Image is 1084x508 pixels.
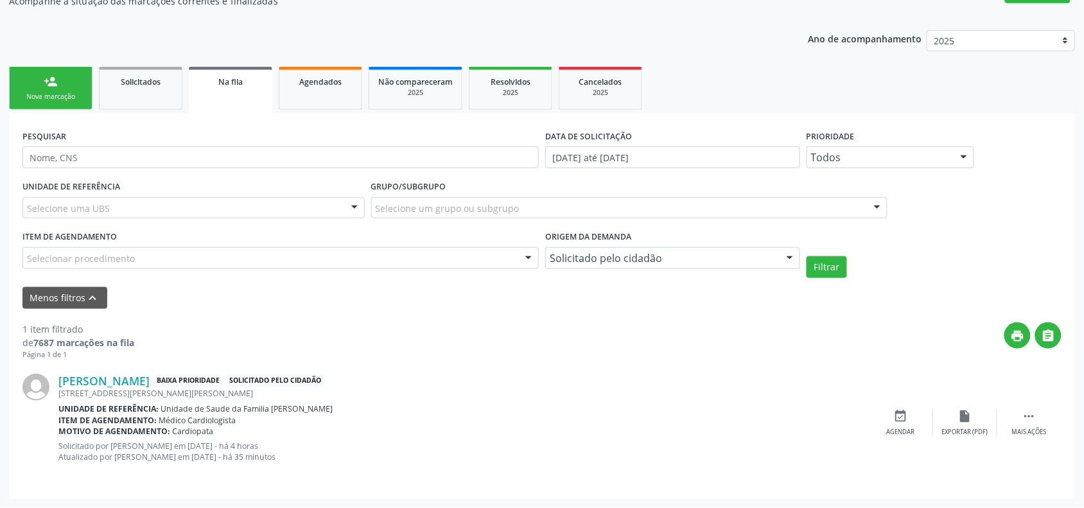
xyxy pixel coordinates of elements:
[478,88,543,98] div: 2025
[1022,409,1036,423] i: 
[1012,428,1047,437] div: Mais ações
[58,441,869,463] p: Solicitado por [PERSON_NAME] em [DATE] - há 4 horas Atualizado por [PERSON_NAME] em [DATE] - há 3...
[22,322,134,336] div: 1 item filtrado
[218,76,243,87] span: Na fila
[1035,322,1062,349] button: 
[807,256,847,278] button: Filtrar
[161,403,333,414] span: Unidade de Saude da Familia [PERSON_NAME]
[173,426,214,437] span: Cardiopata
[44,74,58,89] div: person_add
[22,227,117,247] label: Item de agendamento
[376,202,520,215] span: Selecione um grupo ou subgrupo
[545,127,632,146] label: DATA DE SOLICITAÇÃO
[1042,329,1056,343] i: 
[19,92,83,101] div: Nova marcação
[491,76,530,87] span: Resolvidos
[1004,322,1031,349] button: print
[299,76,342,87] span: Agendados
[22,336,134,349] div: de
[550,252,774,265] span: Solicitado pelo cidadão
[154,374,222,388] span: Baixa Prioridade
[86,291,100,305] i: keyboard_arrow_up
[958,409,972,423] i: insert_drive_file
[811,151,948,164] span: Todos
[159,415,236,426] span: Médico Cardiologista
[942,428,988,437] div: Exportar (PDF)
[58,374,150,388] a: [PERSON_NAME]
[22,127,66,146] label: PESQUISAR
[807,127,855,146] label: Prioridade
[22,287,107,310] button: Menos filtroskeyboard_arrow_up
[378,88,453,98] div: 2025
[545,146,800,168] input: Selecione um intervalo
[809,30,922,46] p: Ano de acompanhamento
[58,403,159,414] b: Unidade de referência:
[27,202,110,215] span: Selecione uma UBS
[27,252,135,265] span: Selecionar procedimento
[58,388,869,399] div: [STREET_ADDRESS][PERSON_NAME][PERSON_NAME]
[894,409,908,423] i: event_available
[579,76,622,87] span: Cancelados
[33,337,134,349] strong: 7687 marcações na fila
[121,76,161,87] span: Solicitados
[545,227,631,247] label: Origem da demanda
[58,415,157,426] b: Item de agendamento:
[568,88,633,98] div: 2025
[887,428,915,437] div: Agendar
[22,146,539,168] input: Nome, CNS
[22,374,49,401] img: img
[227,374,324,388] span: Solicitado pelo cidadão
[22,177,120,197] label: UNIDADE DE REFERÊNCIA
[22,349,134,360] div: Página 1 de 1
[58,426,170,437] b: Motivo de agendamento:
[378,76,453,87] span: Não compareceram
[1011,329,1025,343] i: print
[371,177,446,197] label: Grupo/Subgrupo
